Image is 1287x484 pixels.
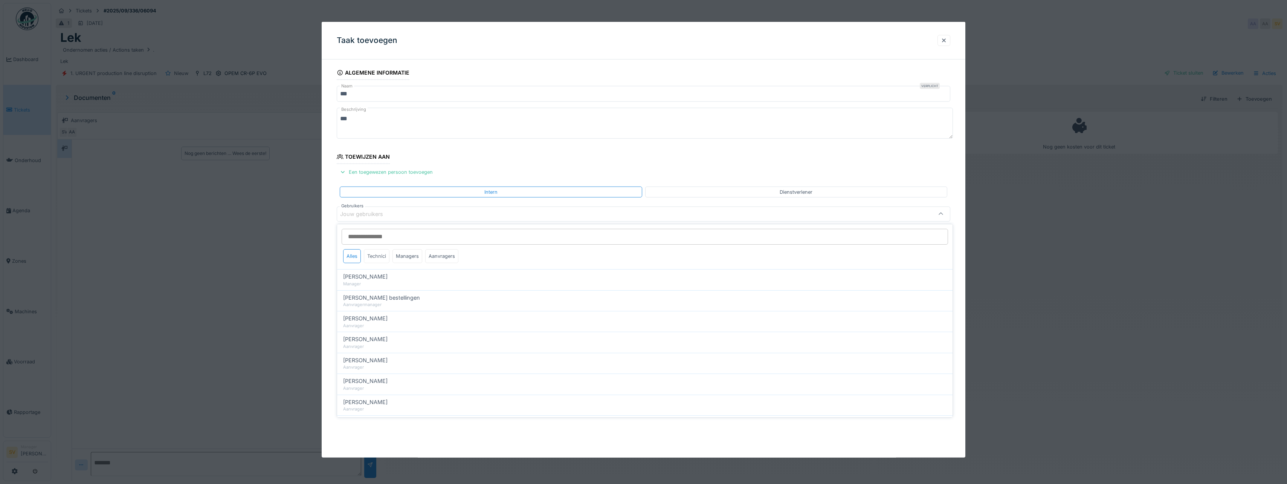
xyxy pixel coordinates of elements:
[343,302,947,308] div: Aanvragermanager
[425,249,458,263] div: Aanvragers
[343,398,388,406] span: [PERSON_NAME]
[920,83,940,89] div: Verplicht
[343,343,947,350] div: Aanvrager
[340,105,368,114] label: Beschrijving
[343,377,388,385] span: [PERSON_NAME]
[337,67,409,80] div: Algemene informatie
[364,249,389,263] div: Technici
[392,249,422,263] div: Managers
[343,249,361,263] div: Alles
[340,83,354,89] label: Naam
[343,335,388,343] span: [PERSON_NAME]
[343,273,388,281] span: [PERSON_NAME]
[343,294,420,302] span: [PERSON_NAME] bestellingen
[343,406,947,412] div: Aanvrager
[484,188,498,195] div: Intern
[343,385,947,392] div: Aanvrager
[340,203,365,209] label: Gebruikers
[340,210,394,218] div: Jouw gebruikers
[343,314,388,323] span: [PERSON_NAME]
[780,188,812,195] div: Dienstverlener
[343,364,947,371] div: Aanvrager
[337,167,436,177] div: Een toegewezen persoon toevoegen
[337,36,397,45] h3: Taak toevoegen
[343,356,388,365] span: [PERSON_NAME]
[343,281,947,287] div: Manager
[343,323,947,329] div: Aanvrager
[337,151,390,164] div: Toewijzen aan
